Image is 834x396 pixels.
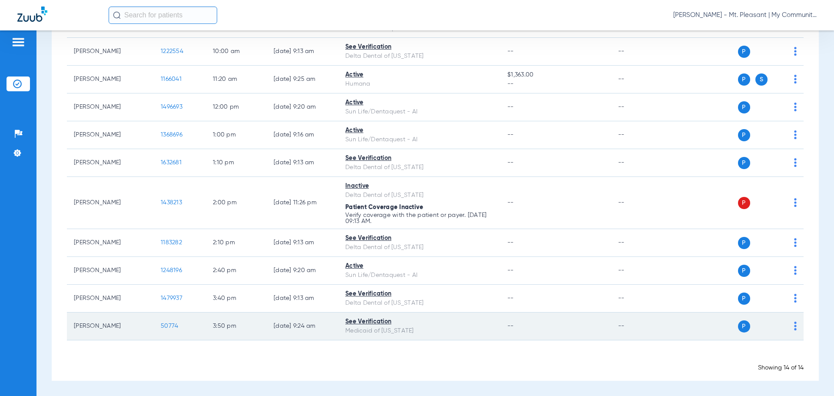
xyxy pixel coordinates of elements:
span: P [738,46,750,58]
td: [DATE] 9:16 AM [267,121,338,149]
td: [PERSON_NAME] [67,66,154,93]
span: 1368696 [161,132,182,138]
img: x.svg [774,294,783,303]
span: 1479937 [161,295,182,301]
div: Sun Life/Dentaquest - AI [345,271,493,280]
iframe: Chat Widget [791,354,834,396]
span: -- [507,295,514,301]
span: -- [507,323,514,329]
td: [PERSON_NAME] [67,229,154,257]
td: -- [611,285,670,313]
img: x.svg [774,103,783,111]
span: 1166041 [161,76,182,82]
span: 1183282 [161,240,182,246]
td: 2:10 PM [206,229,267,257]
span: -- [507,48,514,54]
td: 2:40 PM [206,257,267,285]
span: P [738,293,750,305]
div: Active [345,70,493,80]
td: 3:50 PM [206,313,267,340]
img: group-dot-blue.svg [794,198,797,207]
span: 1438213 [161,200,182,206]
div: Delta Dental of [US_STATE] [345,163,493,172]
span: -- [507,160,514,166]
td: 3:40 PM [206,285,267,313]
img: group-dot-blue.svg [794,103,797,111]
td: [DATE] 9:13 AM [267,38,338,66]
td: [PERSON_NAME] [67,313,154,340]
span: 1222554 [161,48,183,54]
div: Delta Dental of [US_STATE] [345,191,493,200]
img: group-dot-blue.svg [794,266,797,275]
img: Search Icon [113,11,121,19]
div: See Verification [345,317,493,326]
span: -- [507,267,514,273]
td: -- [611,38,670,66]
span: -- [507,200,514,206]
span: P [738,129,750,141]
img: group-dot-blue.svg [794,158,797,167]
td: 11:20 AM [206,66,267,93]
td: 1:00 PM [206,121,267,149]
div: Delta Dental of [US_STATE] [345,243,493,252]
span: P [738,101,750,113]
td: [DATE] 9:20 AM [267,93,338,121]
td: -- [611,313,670,340]
td: [PERSON_NAME] [67,149,154,177]
span: Patient Coverage Inactive [345,204,423,210]
span: -- [507,132,514,138]
span: P [738,320,750,333]
span: 1496693 [161,104,182,110]
span: 50774 [161,323,178,329]
img: x.svg [774,158,783,167]
img: x.svg [774,130,783,139]
div: Active [345,262,493,271]
div: See Verification [345,234,493,243]
span: -- [507,104,514,110]
div: See Verification [345,290,493,299]
div: Sun Life/Dentaquest - AI [345,107,493,116]
td: [DATE] 9:13 AM [267,285,338,313]
td: [DATE] 9:13 AM [267,149,338,177]
img: group-dot-blue.svg [794,238,797,247]
td: -- [611,229,670,257]
img: x.svg [774,75,783,83]
img: group-dot-blue.svg [794,322,797,330]
td: [DATE] 9:20 AM [267,257,338,285]
td: -- [611,149,670,177]
div: Medicaid of [US_STATE] [345,326,493,336]
td: 2:00 PM [206,177,267,229]
img: group-dot-blue.svg [794,130,797,139]
img: group-dot-blue.svg [794,47,797,56]
img: Zuub Logo [17,7,47,22]
td: -- [611,121,670,149]
td: -- [611,177,670,229]
span: $1,363.00 [507,70,604,80]
td: -- [611,66,670,93]
div: Humana [345,80,493,89]
span: Showing 14 of 14 [758,365,804,371]
span: P [738,197,750,209]
img: x.svg [774,47,783,56]
input: Search for patients [109,7,217,24]
div: Sun Life/Dentaquest - AI [345,135,493,144]
td: [PERSON_NAME] [67,121,154,149]
td: [PERSON_NAME] [67,285,154,313]
span: P [738,265,750,277]
span: 1248196 [161,267,182,273]
td: [DATE] 9:13 AM [267,229,338,257]
td: -- [611,257,670,285]
span: Loading [423,354,448,361]
p: Verify coverage with the patient or payer. [DATE] 09:13 AM. [345,212,493,224]
span: P [738,73,750,86]
div: Delta Dental of [US_STATE] [345,52,493,61]
span: -- [507,240,514,246]
img: x.svg [774,238,783,247]
img: group-dot-blue.svg [794,294,797,303]
div: Active [345,98,493,107]
img: x.svg [774,266,783,275]
td: [DATE] 11:26 PM [267,177,338,229]
td: [PERSON_NAME] [67,38,154,66]
td: [DATE] 9:25 AM [267,66,338,93]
